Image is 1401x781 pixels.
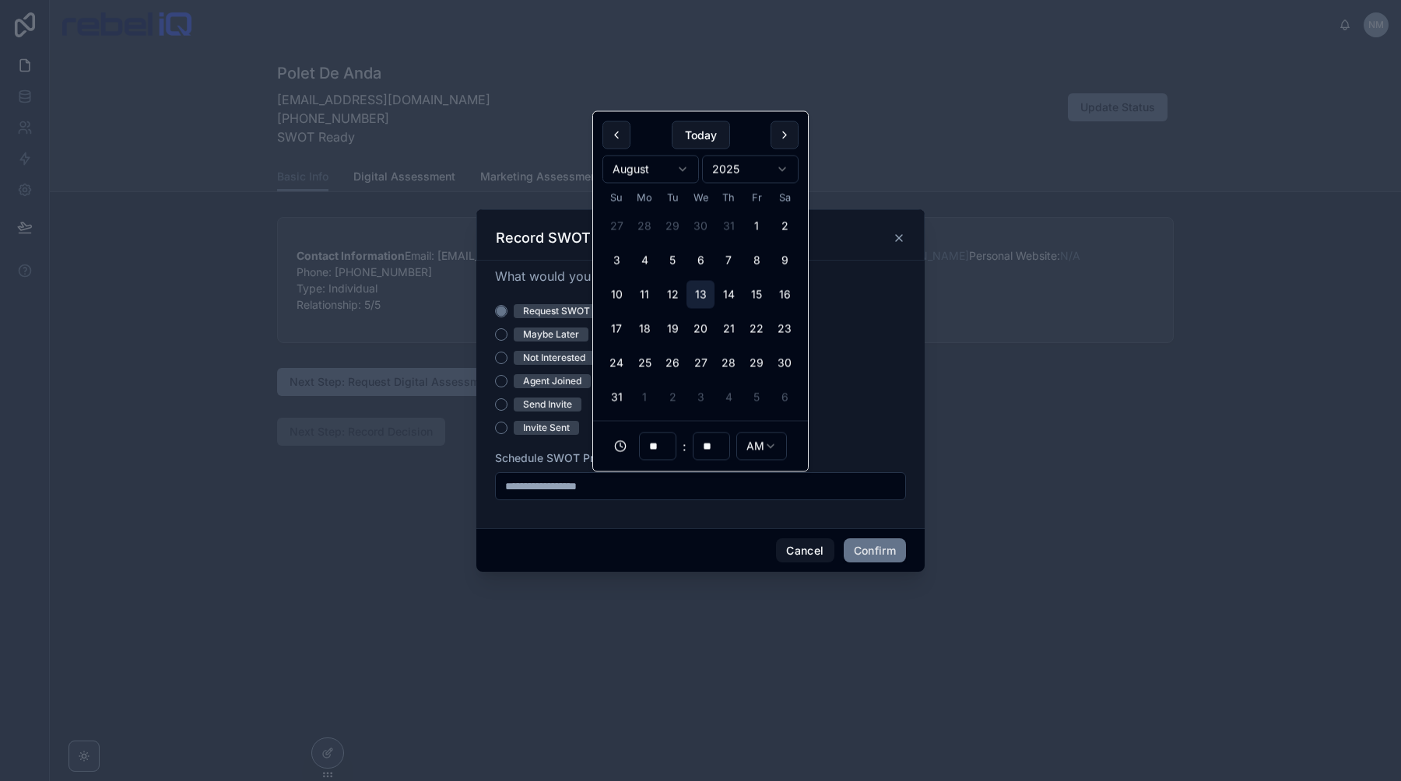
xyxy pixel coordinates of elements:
button: Sunday, August 24th, 2025 [602,349,630,377]
button: Saturday, August 2nd, 2025 [771,212,799,240]
button: Cancel [776,538,834,563]
span: What would you like to do for Polet De Anda? [495,268,765,284]
button: Tuesday, August 26th, 2025 [658,349,686,377]
button: Thursday, August 14th, 2025 [715,281,743,309]
div: : [602,431,799,462]
button: Today [672,121,730,149]
button: Saturday, September 6th, 2025 [771,383,799,412]
div: Not Interested [523,351,585,365]
button: Sunday, July 27th, 2025 [602,212,630,240]
button: Wednesday, September 3rd, 2025 [686,383,715,412]
button: Friday, August 1st, 2025 [743,212,771,240]
button: Thursday, August 21st, 2025 [715,315,743,343]
button: Tuesday, August 19th, 2025 [658,315,686,343]
div: Send Invite [523,398,572,412]
button: Tuesday, August 12th, 2025 [658,281,686,309]
button: Friday, August 8th, 2025 [743,247,771,275]
button: Tuesday, July 29th, 2025 [658,212,686,240]
button: Friday, August 22nd, 2025 [743,315,771,343]
button: Wednesday, August 6th, 2025 [686,247,715,275]
button: Thursday, August 7th, 2025 [715,247,743,275]
button: Monday, August 11th, 2025 [630,281,658,309]
button: Saturday, August 16th, 2025 [771,281,799,309]
th: Sunday [602,190,630,206]
button: Friday, August 29th, 2025 [743,349,771,377]
button: Saturday, August 23rd, 2025 [771,315,799,343]
button: Monday, August 25th, 2025 [630,349,658,377]
button: Sunday, August 3rd, 2025 [602,247,630,275]
button: Tuesday, August 5th, 2025 [658,247,686,275]
button: Friday, September 5th, 2025 [743,383,771,412]
button: Thursday, July 31st, 2025 [715,212,743,240]
div: Maybe Later [523,327,579,341]
button: Thursday, September 4th, 2025 [715,383,743,412]
button: Thursday, August 28th, 2025 [715,349,743,377]
th: Friday [743,190,771,206]
button: Saturday, August 30th, 2025 [771,349,799,377]
th: Monday [630,190,658,206]
div: Request SWOT [523,304,590,318]
div: Agent Joined [523,374,581,388]
button: Wednesday, August 20th, 2025 [686,315,715,343]
button: Sunday, August 10th, 2025 [602,281,630,309]
button: Monday, August 18th, 2025 [630,315,658,343]
th: Thursday [715,190,743,206]
h3: Record SWOT Request/Decision [496,229,715,247]
button: Monday, September 1st, 2025 [630,383,658,412]
button: Saturday, August 9th, 2025 [771,247,799,275]
button: Today, Wednesday, August 13th, 2025 [686,281,715,309]
button: Tuesday, September 2nd, 2025 [658,383,686,412]
th: Tuesday [658,190,686,206]
button: Friday, August 15th, 2025 [743,281,771,309]
table: August 2025 [602,190,799,412]
button: Wednesday, August 27th, 2025 [686,349,715,377]
button: Sunday, August 17th, 2025 [602,315,630,343]
span: Schedule SWOT Presentation [495,451,648,464]
th: Saturday [771,190,799,206]
button: Monday, August 4th, 2025 [630,247,658,275]
th: Wednesday [686,190,715,206]
button: Wednesday, July 30th, 2025 [686,212,715,240]
button: Confirm [844,538,906,563]
button: Sunday, August 31st, 2025 [602,383,630,412]
button: Monday, July 28th, 2025 [630,212,658,240]
div: Invite Sent [523,421,570,435]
